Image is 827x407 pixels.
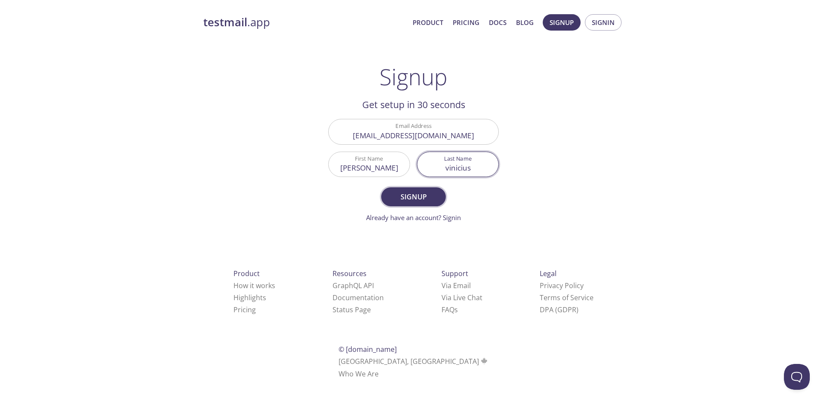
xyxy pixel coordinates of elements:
[233,281,275,290] a: How it works
[381,187,446,206] button: Signup
[333,293,384,302] a: Documentation
[585,14,622,31] button: Signin
[233,305,256,314] a: Pricing
[203,15,406,30] a: testmail.app
[233,269,260,278] span: Product
[543,14,581,31] button: Signup
[540,293,594,302] a: Terms of Service
[516,17,534,28] a: Blog
[441,305,458,314] a: FAQ
[233,293,266,302] a: Highlights
[328,97,499,112] h2: Get setup in 30 seconds
[391,191,436,203] span: Signup
[441,293,482,302] a: Via Live Chat
[366,213,461,222] a: Already have an account? Signin
[441,281,471,290] a: Via Email
[413,17,443,28] a: Product
[441,269,468,278] span: Support
[592,17,615,28] span: Signin
[540,305,578,314] a: DPA (GDPR)
[454,305,458,314] span: s
[339,369,379,379] a: Who We Are
[333,305,371,314] a: Status Page
[489,17,507,28] a: Docs
[540,269,557,278] span: Legal
[784,364,810,390] iframe: Help Scout Beacon - Open
[379,64,448,90] h1: Signup
[540,281,584,290] a: Privacy Policy
[339,357,489,366] span: [GEOGRAPHIC_DATA], [GEOGRAPHIC_DATA]
[339,345,397,354] span: © [DOMAIN_NAME]
[203,15,247,30] strong: testmail
[333,281,374,290] a: GraphQL API
[550,17,574,28] span: Signup
[453,17,479,28] a: Pricing
[333,269,367,278] span: Resources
